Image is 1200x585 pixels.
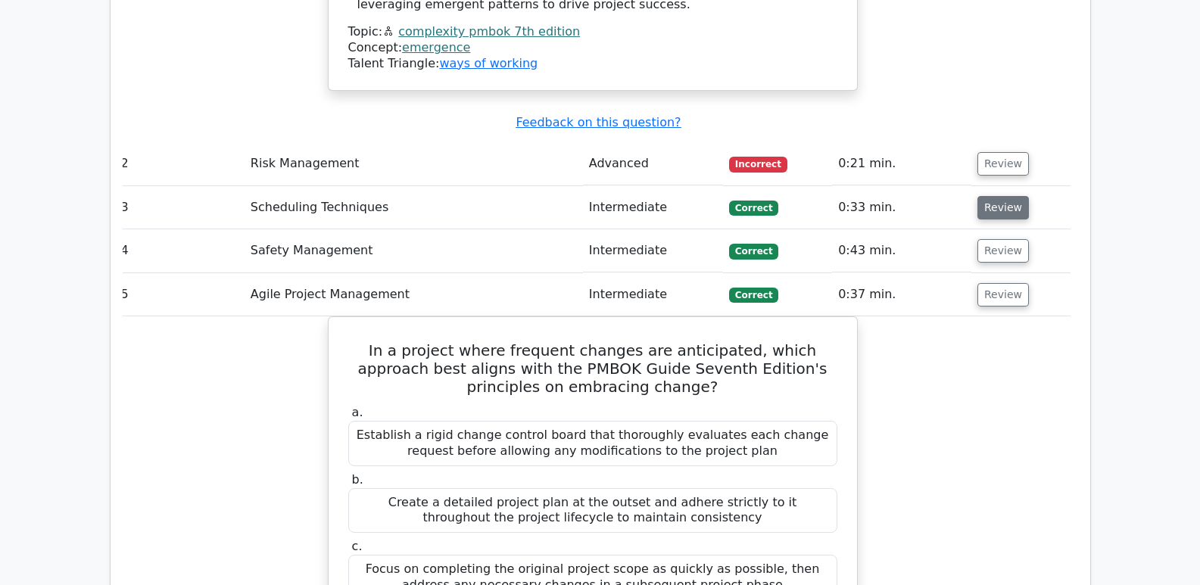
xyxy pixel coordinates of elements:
td: Intermediate [583,229,723,272]
button: Review [977,239,1029,263]
div: Talent Triangle: [348,24,837,71]
td: 2 [115,142,245,185]
td: Risk Management [245,142,583,185]
span: b. [352,472,363,487]
td: Agile Project Management [245,273,583,316]
td: 3 [115,186,245,229]
td: Advanced [583,142,723,185]
span: Correct [729,244,778,259]
div: Topic: [348,24,837,40]
span: a. [352,405,363,419]
span: Correct [729,288,778,303]
td: 0:33 min. [832,186,971,229]
div: Establish a rigid change control board that thoroughly evaluates each change request before allow... [348,421,837,466]
td: Scheduling Techniques [245,186,583,229]
td: Safety Management [245,229,583,272]
a: Feedback on this question? [516,115,681,129]
div: Create a detailed project plan at the outset and adhere strictly to it throughout the project lif... [348,488,837,534]
a: ways of working [439,56,538,70]
td: 4 [115,229,245,272]
h5: In a project where frequent changes are anticipated, which approach best aligns with the PMBOK Gu... [347,341,839,396]
a: complexity pmbok 7th edition [398,24,580,39]
div: Concept: [348,40,837,56]
td: 0:43 min. [832,229,971,272]
span: Correct [729,201,778,216]
td: Intermediate [583,186,723,229]
td: 0:21 min. [832,142,971,185]
td: 0:37 min. [832,273,971,316]
button: Review [977,196,1029,219]
button: Review [977,283,1029,307]
td: 5 [115,273,245,316]
span: c. [352,539,363,553]
td: Intermediate [583,273,723,316]
span: Incorrect [729,157,787,172]
button: Review [977,152,1029,176]
a: emergence [402,40,470,54]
